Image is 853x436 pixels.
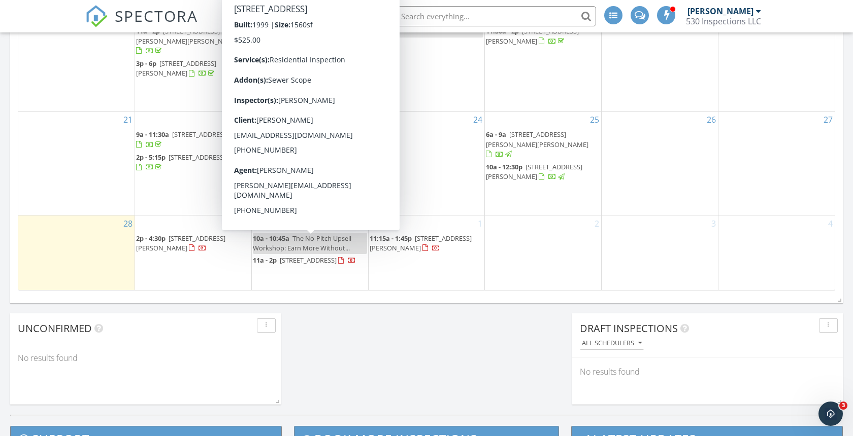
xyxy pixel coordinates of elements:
span: [STREET_ADDRESS] [169,153,225,162]
td: Go to September 18, 2025 [485,8,602,112]
a: Go to October 4, 2025 [826,215,835,232]
td: Go to September 14, 2025 [18,8,135,112]
a: Go to September 23, 2025 [355,112,368,128]
a: 11:15a - 1:45p [STREET_ADDRESS][PERSON_NAME] [370,233,484,255]
td: Go to September 21, 2025 [18,112,135,215]
span: 11:15a - 1:45p [370,234,412,243]
iframe: Intercom live chat [818,402,843,426]
td: Go to September 22, 2025 [135,112,252,215]
td: Go to September 17, 2025 [368,8,485,112]
a: 11:30a - 2p [STREET_ADDRESS][PERSON_NAME] [486,25,600,47]
td: Go to September 26, 2025 [602,112,718,215]
span: 3p - 6p [136,59,156,68]
div: No results found [10,344,281,372]
span: [STREET_ADDRESS][PERSON_NAME] [136,59,216,78]
a: 2p - 4:30p [STREET_ADDRESS][PERSON_NAME] [136,234,225,252]
a: Go to September 21, 2025 [121,112,135,128]
td: Go to September 23, 2025 [251,112,368,215]
a: Go to September 28, 2025 [121,215,135,232]
a: Go to September 26, 2025 [705,112,718,128]
span: The No-Pitch Upsell Workshop: Earn More Without... [253,234,351,252]
td: Go to September 20, 2025 [718,8,835,112]
span: [STREET_ADDRESS][PERSON_NAME] [486,162,582,181]
div: [PERSON_NAME] [687,6,753,16]
td: Go to October 2, 2025 [485,215,602,290]
span: 6a - 9a [486,130,506,139]
span: 9a - 11:30a [136,130,169,139]
a: 6a - 9a [STREET_ADDRESS][PERSON_NAME][PERSON_NAME] [486,130,588,158]
a: 11a - 2p [STREET_ADDRESS][PERSON_NAME][PERSON_NAME] [136,25,250,57]
a: Go to October 2, 2025 [593,215,601,232]
a: 11a - 2p [STREET_ADDRESS] [253,255,367,267]
span: 11a - 2p [253,256,277,265]
a: 9a - 11:30a [STREET_ADDRESS] [136,129,250,151]
td: Go to September 25, 2025 [485,112,602,215]
a: 11a - 2p [STREET_ADDRESS] [253,256,356,265]
td: Go to September 27, 2025 [718,112,835,215]
a: 2p - 5:15p [STREET_ADDRESS] [136,153,225,171]
a: 9a - 11:30a [STREET_ADDRESS] [136,130,229,149]
span: Unconfirmed [18,321,92,335]
a: 11a - 2p [STREET_ADDRESS][PERSON_NAME][PERSON_NAME] [136,26,239,55]
span: 3 [839,402,847,410]
img: The Best Home Inspection Software - Spectora [85,5,108,27]
a: 2p - 5:15p [STREET_ADDRESS] [136,152,250,173]
span: 10a - 10:45a [253,234,289,243]
span: [STREET_ADDRESS] [280,256,337,265]
a: 6a - 9a [STREET_ADDRESS][PERSON_NAME][PERSON_NAME] [486,129,600,161]
a: 10a - 12:30p [STREET_ADDRESS][PERSON_NAME] [486,161,600,183]
a: 2p - 4:30p [STREET_ADDRESS][PERSON_NAME] [136,233,250,255]
td: Go to October 3, 2025 [602,215,718,290]
span: [STREET_ADDRESS][PERSON_NAME] [136,234,225,252]
span: [STREET_ADDRESS][PERSON_NAME] [486,26,579,45]
td: Go to September 30, 2025 [251,215,368,290]
td: Go to October 4, 2025 [718,215,835,290]
span: [STREET_ADDRESS] [172,130,229,139]
td: Go to September 16, 2025 [251,8,368,112]
a: Go to September 29, 2025 [238,215,251,232]
a: SPECTORA [85,14,198,35]
a: 11:15a - 1:45p [STREET_ADDRESS][PERSON_NAME] [370,234,472,252]
span: [STREET_ADDRESS][PERSON_NAME] [370,234,472,252]
div: 530 Inspections LLC [686,16,761,26]
span: [STREET_ADDRESS][PERSON_NAME][PERSON_NAME] [136,26,239,45]
td: Go to September 15, 2025 [135,8,252,112]
a: Go to September 27, 2025 [822,112,835,128]
input: Search everything... [393,6,596,26]
span: Draft Inspections [580,321,678,335]
a: Go to September 30, 2025 [355,215,368,232]
td: Go to September 29, 2025 [135,215,252,290]
a: Go to October 1, 2025 [476,215,484,232]
td: Go to September 28, 2025 [18,215,135,290]
span: SPECTORA [115,5,198,26]
div: No results found [572,358,843,385]
button: All schedulers [580,337,644,350]
a: 3p - 6p [STREET_ADDRESS][PERSON_NAME] [136,59,216,78]
a: 3p - 6p [STREET_ADDRESS][PERSON_NAME] [136,58,250,80]
span: 10a - 12:30p [486,162,522,171]
a: 11:30a - 2p [STREET_ADDRESS][PERSON_NAME] [486,26,579,45]
span: 2p - 5:15p [136,153,166,162]
span: 2p - 4:30p [136,234,166,243]
a: Go to September 22, 2025 [238,112,251,128]
td: Go to September 24, 2025 [368,112,485,215]
td: Go to October 1, 2025 [368,215,485,290]
a: Go to September 24, 2025 [471,112,484,128]
a: 10a - 12:30p [STREET_ADDRESS][PERSON_NAME] [486,162,582,181]
a: Go to September 25, 2025 [588,112,601,128]
div: All schedulers [582,340,642,347]
span: [STREET_ADDRESS][PERSON_NAME][PERSON_NAME] [486,130,588,149]
a: Go to October 3, 2025 [709,215,718,232]
td: Go to September 19, 2025 [602,8,718,112]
